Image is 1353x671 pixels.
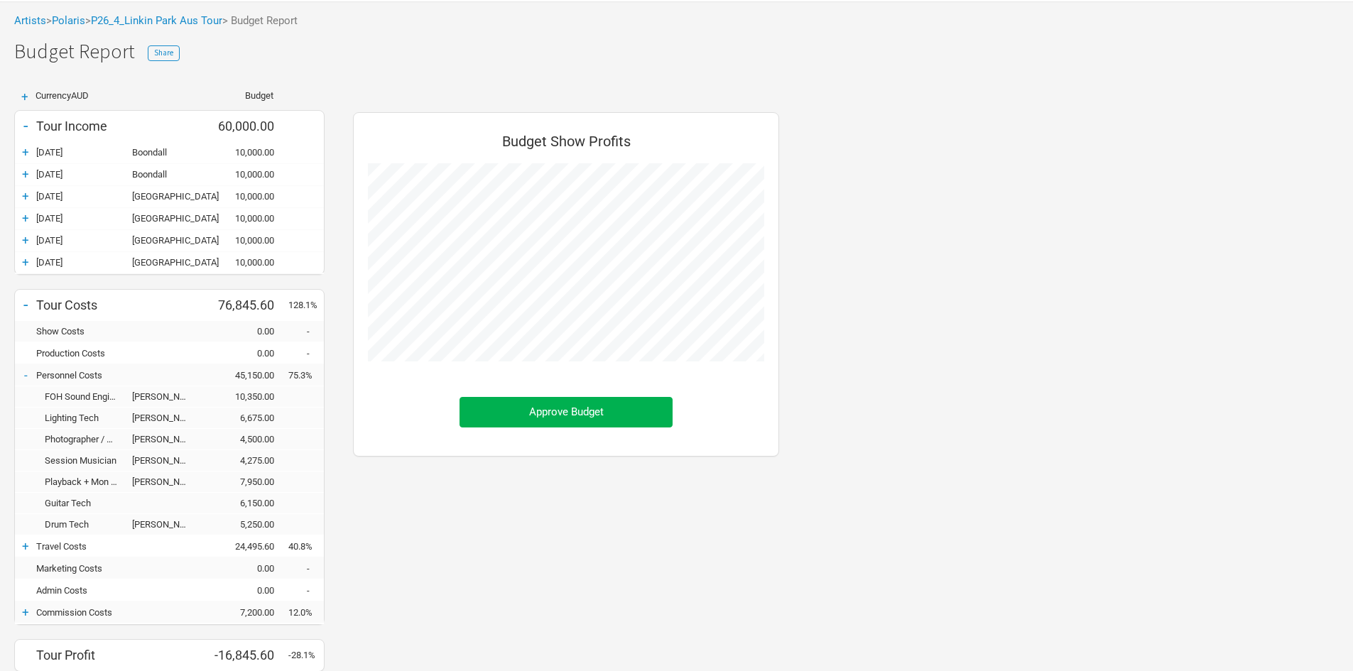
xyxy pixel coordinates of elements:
[15,189,36,203] div: +
[203,648,288,662] div: -16,845.60
[288,585,324,596] div: -
[36,585,203,596] div: Admin Costs
[529,405,604,418] span: Approve Budget
[36,147,132,158] div: 03-Mar-26
[52,14,85,27] a: Polaris
[36,119,203,133] div: Tour Income
[203,541,288,552] div: 24,495.60
[15,295,36,315] div: -
[203,391,288,402] div: 10,350.00
[15,255,36,269] div: +
[288,348,324,359] div: -
[203,147,288,158] div: 10,000.00
[15,233,36,247] div: +
[15,368,36,382] div: -
[36,191,132,202] div: 08-Mar-26
[36,519,132,530] div: Drum Tech
[203,413,288,423] div: 6,675.00
[15,211,36,225] div: +
[85,16,222,26] span: >
[36,90,89,101] span: Currency AUD
[14,40,1353,62] h1: Budget Report
[154,48,173,58] span: Share
[132,257,203,268] div: Sydney Olympic Park
[368,127,764,163] div: Budget Show Profits
[36,563,203,574] div: Marketing Costs
[36,348,203,359] div: Production Costs
[36,391,132,402] div: FOH Sound Engineer
[203,119,288,133] div: 60,000.00
[36,169,132,180] div: 05-Mar-26
[36,213,132,224] div: 10-Mar-26
[288,650,324,660] div: -28.1%
[132,391,203,402] div: Lance Prenc
[203,370,288,381] div: 45,150.00
[203,191,288,202] div: 10,000.00
[15,145,36,159] div: +
[15,539,36,553] div: +
[202,91,273,100] div: Budget
[36,607,203,618] div: Commission Costs
[36,257,132,268] div: 15-Mar-26
[36,326,203,337] div: Show Costs
[203,476,288,487] div: 7,950.00
[132,213,203,224] div: Melbourne
[222,16,298,26] span: > Budget Report
[46,16,85,26] span: >
[288,300,324,310] div: 128.1%
[132,191,203,202] div: Melbourne
[288,370,324,381] div: 75.3%
[132,169,203,180] div: Boondall
[203,257,288,268] div: 10,000.00
[36,370,203,381] div: Personnel Costs
[36,413,132,423] div: Lighting Tech
[132,413,203,423] div: Calum Young
[132,519,203,530] div: Eli Green
[203,607,288,618] div: 7,200.00
[288,563,324,574] div: -
[15,116,36,136] div: -
[132,235,203,246] div: Sydney Olympic Park
[288,326,324,337] div: -
[36,476,132,487] div: Playback + Mon Tech
[36,235,132,246] div: 14-Mar-26
[203,213,288,224] div: 10,000.00
[203,498,288,508] div: 6,150.00
[203,326,288,337] div: 0.00
[203,434,288,444] div: 4,500.00
[15,167,36,181] div: +
[203,585,288,596] div: 0.00
[203,169,288,180] div: 10,000.00
[36,498,203,508] div: Guitar Tech
[15,605,36,619] div: +
[203,298,288,312] div: 76,845.60
[288,541,324,552] div: 40.8%
[36,648,203,662] div: Tour Profit
[460,397,673,427] button: Approve Budget
[203,519,288,530] div: 5,250.00
[91,14,222,27] a: P26_4_Linkin Park Aus Tour
[288,607,324,618] div: 12.0%
[203,455,288,466] div: 4,275.00
[148,45,180,61] button: Share
[203,348,288,359] div: 0.00
[36,434,132,444] div: Photographer / Videographer
[36,541,203,552] div: Travel Costs
[203,235,288,246] div: 10,000.00
[132,434,203,444] div: Shaun Williams
[14,91,36,103] div: +
[132,476,203,487] div: Matthew Loncar
[36,455,132,466] div: Session Musician
[132,455,203,466] div: Jesse Crofts
[132,147,203,158] div: Boondall
[203,563,288,574] div: 0.00
[14,14,46,27] a: Artists
[36,298,203,312] div: Tour Costs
